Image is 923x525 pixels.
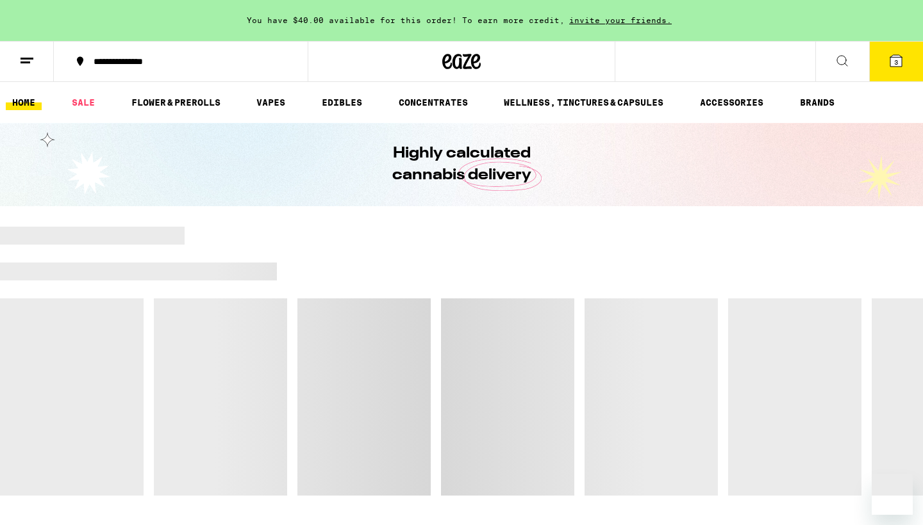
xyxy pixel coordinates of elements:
iframe: Button to launch messaging window [872,474,913,515]
a: SALE [65,95,101,110]
span: 3 [894,58,898,66]
a: FLOWER & PREROLLS [125,95,227,110]
a: HOME [6,95,42,110]
a: ACCESSORIES [694,95,770,110]
a: WELLNESS, TINCTURES & CAPSULES [497,95,670,110]
button: 3 [869,42,923,81]
span: invite your friends. [565,16,676,24]
a: EDIBLES [315,95,369,110]
a: VAPES [250,95,292,110]
a: BRANDS [794,95,841,110]
h1: Highly calculated cannabis delivery [356,143,567,186]
span: You have $40.00 available for this order! To earn more credit, [247,16,565,24]
a: CONCENTRATES [392,95,474,110]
